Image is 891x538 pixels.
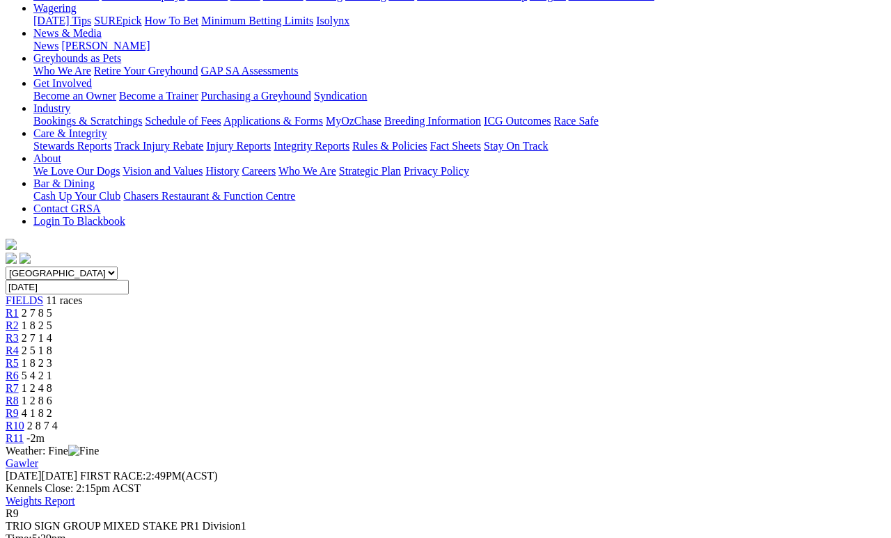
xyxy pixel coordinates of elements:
[484,140,548,152] a: Stay On Track
[6,470,42,482] span: [DATE]
[33,152,61,164] a: About
[6,482,885,495] div: Kennels Close: 2:15pm ACST
[123,165,203,177] a: Vision and Values
[223,115,323,127] a: Applications & Forms
[6,495,75,507] a: Weights Report
[274,140,349,152] a: Integrity Reports
[19,253,31,264] img: twitter.svg
[26,432,45,444] span: -2m
[33,140,885,152] div: Care & Integrity
[33,15,885,27] div: Wagering
[33,190,120,202] a: Cash Up Your Club
[33,127,107,139] a: Care & Integrity
[119,90,198,102] a: Become a Trainer
[206,140,271,152] a: Injury Reports
[27,420,58,432] span: 2 8 7 4
[430,140,481,152] a: Fact Sheets
[33,115,885,127] div: Industry
[33,140,111,152] a: Stewards Reports
[22,332,52,344] span: 2 7 1 4
[205,165,239,177] a: History
[33,27,102,39] a: News & Media
[6,432,24,444] a: R11
[33,40,885,52] div: News & Media
[6,253,17,264] img: facebook.svg
[33,2,77,14] a: Wagering
[33,215,125,227] a: Login To Blackbook
[6,420,24,432] a: R10
[33,65,885,77] div: Greyhounds as Pets
[145,115,221,127] a: Schedule of Fees
[22,357,52,369] span: 1 8 2 3
[94,15,141,26] a: SUREpick
[33,102,70,114] a: Industry
[61,40,150,52] a: [PERSON_NAME]
[6,239,17,250] img: logo-grsa-white.png
[6,457,38,469] a: Gawler
[6,319,19,331] a: R2
[33,15,91,26] a: [DATE] Tips
[33,52,121,64] a: Greyhounds as Pets
[68,445,99,457] img: Fine
[33,90,885,102] div: Get Involved
[33,165,120,177] a: We Love Our Dogs
[22,370,52,381] span: 5 4 2 1
[22,319,52,331] span: 1 8 2 5
[6,382,19,394] a: R7
[94,65,198,77] a: Retire Your Greyhound
[484,115,551,127] a: ICG Outcomes
[114,140,203,152] a: Track Injury Rebate
[80,470,218,482] span: 2:49PM(ACST)
[201,90,311,102] a: Purchasing a Greyhound
[6,445,99,457] span: Weather: Fine
[314,90,367,102] a: Syndication
[6,307,19,319] a: R1
[6,345,19,356] a: R4
[242,165,276,177] a: Careers
[553,115,598,127] a: Race Safe
[22,407,52,419] span: 4 1 8 2
[6,507,19,519] span: R9
[33,77,92,89] a: Get Involved
[6,520,885,532] div: TRIO SIGN GROUP MIXED STAKE PR1 Division1
[33,115,142,127] a: Bookings & Scratchings
[33,203,100,214] a: Contact GRSA
[6,332,19,344] a: R3
[278,165,336,177] a: Who We Are
[123,190,295,202] a: Chasers Restaurant & Function Centre
[22,382,52,394] span: 1 2 4 8
[6,357,19,369] a: R5
[6,294,43,306] a: FIELDS
[6,370,19,381] a: R6
[316,15,349,26] a: Isolynx
[326,115,381,127] a: MyOzChase
[145,15,199,26] a: How To Bet
[352,140,427,152] a: Rules & Policies
[339,165,401,177] a: Strategic Plan
[6,395,19,406] span: R8
[80,470,145,482] span: FIRST RACE:
[22,345,52,356] span: 2 5 1 8
[22,307,52,319] span: 2 7 8 5
[33,65,91,77] a: Who We Are
[404,165,469,177] a: Privacy Policy
[384,115,481,127] a: Breeding Information
[33,40,58,52] a: News
[46,294,82,306] span: 11 races
[6,407,19,419] a: R9
[33,90,116,102] a: Become an Owner
[33,165,885,177] div: About
[201,65,299,77] a: GAP SA Assessments
[33,190,885,203] div: Bar & Dining
[33,177,95,189] a: Bar & Dining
